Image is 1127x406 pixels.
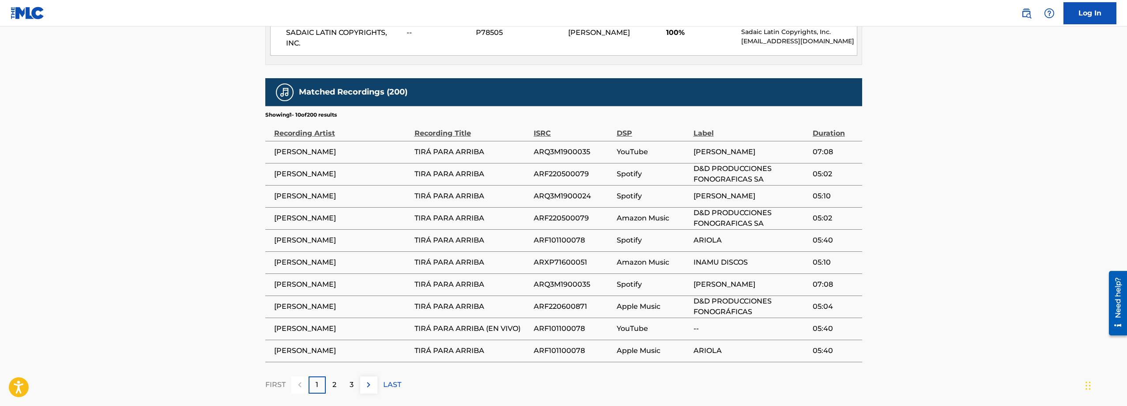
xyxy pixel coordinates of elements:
span: [PERSON_NAME] [274,323,410,334]
span: [PERSON_NAME] [274,169,410,179]
div: Drag [1086,372,1091,399]
span: 07:08 [813,147,858,157]
span: [PERSON_NAME] [274,345,410,356]
div: Duration [813,119,858,139]
span: Spotify [617,235,689,246]
span: 05:02 [813,213,858,224]
iframe: Resource Center [1102,268,1127,339]
span: TIRÁ PARA ARRIBA [415,191,529,201]
a: Public Search [1018,4,1035,22]
p: [EMAIL_ADDRESS][DOMAIN_NAME] [741,37,856,46]
span: 05:40 [813,235,858,246]
span: SADAIC LATIN COPYRIGHTS, INC. [286,27,400,49]
span: ARXP71600051 [534,257,612,268]
span: Amazon Music [617,257,689,268]
span: 05:40 [813,323,858,334]
span: ARIOLA [694,345,808,356]
span: ARQ3M1900035 [534,279,612,290]
span: Apple Music [617,345,689,356]
span: ARF220600871 [534,301,612,312]
span: TIRÁ PARA ARRIBA (EN VIVO) [415,323,529,334]
span: 05:40 [813,345,858,356]
span: TIRA PARA ARRIBA [415,169,529,179]
span: [PERSON_NAME] [274,213,410,224]
span: D&D PRODUCCIONES FONOGRAFICAS SA [694,208,808,229]
div: DSP [617,119,689,139]
span: [PERSON_NAME] [274,147,410,157]
p: Showing 1 - 10 of 200 results [265,111,337,119]
span: YouTube [617,323,689,334]
span: 100% [666,27,735,38]
p: FIRST [265,379,286,390]
span: [PERSON_NAME] [694,191,808,201]
span: ARQ3M1900035 [534,147,612,157]
span: -- [407,27,469,38]
span: ARQ3M1900024 [534,191,612,201]
span: 05:02 [813,169,858,179]
p: 2 [332,379,336,390]
span: [PERSON_NAME] [694,279,808,290]
span: TIRÁ PARA ARRIBA [415,301,529,312]
span: [PERSON_NAME] [274,191,410,201]
img: MLC Logo [11,7,45,19]
span: [PERSON_NAME] [568,28,630,37]
h5: Matched Recordings (200) [299,87,407,97]
img: right [363,379,374,390]
span: Spotify [617,191,689,201]
span: P78505 [476,27,562,38]
span: TIRÁ PARA ARRIBA [415,147,529,157]
img: search [1021,8,1032,19]
span: D&D PRODUCCIONES FONOGRÁFICAS [694,296,808,317]
iframe: Chat Widget [1083,364,1127,406]
span: [PERSON_NAME] [274,235,410,246]
div: Recording Artist [274,119,410,139]
span: Apple Music [617,301,689,312]
p: 3 [350,379,354,390]
span: TIRÁ PARA ARRIBA [415,235,529,246]
span: YouTube [617,147,689,157]
img: Matched Recordings [279,87,290,98]
div: Label [694,119,808,139]
span: Spotify [617,169,689,179]
span: INAMU DISCOS [694,257,808,268]
span: ARF220500079 [534,169,612,179]
span: ARF101100078 [534,345,612,356]
span: [PERSON_NAME] [694,147,808,157]
span: Amazon Music [617,213,689,224]
div: Help [1040,4,1058,22]
span: 05:10 [813,191,858,201]
div: Recording Title [415,119,529,139]
span: 05:10 [813,257,858,268]
span: TIRA PARA ARRIBA [415,213,529,224]
span: ARF220500079 [534,213,612,224]
div: ISRC [534,119,612,139]
span: [PERSON_NAME] [274,257,410,268]
span: TIRÁ PARA ARRIBA [415,345,529,356]
p: Sadaic Latin Copyrights, Inc. [741,27,856,37]
span: ARF101100078 [534,235,612,246]
p: 1 [316,379,318,390]
span: TIRÁ PARA ARRIBA [415,257,529,268]
span: ARIOLA [694,235,808,246]
span: 07:08 [813,279,858,290]
span: D&D PRODUCCIONES FONOGRAFICAS SA [694,163,808,185]
span: [PERSON_NAME] [274,279,410,290]
span: -- [694,323,808,334]
span: TIRÁ PARA ARRIBA [415,279,529,290]
span: [PERSON_NAME] [274,301,410,312]
span: ARF101100078 [534,323,612,334]
p: LAST [383,379,401,390]
span: 05:04 [813,301,858,312]
img: help [1044,8,1055,19]
span: Spotify [617,279,689,290]
a: Log In [1063,2,1116,24]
